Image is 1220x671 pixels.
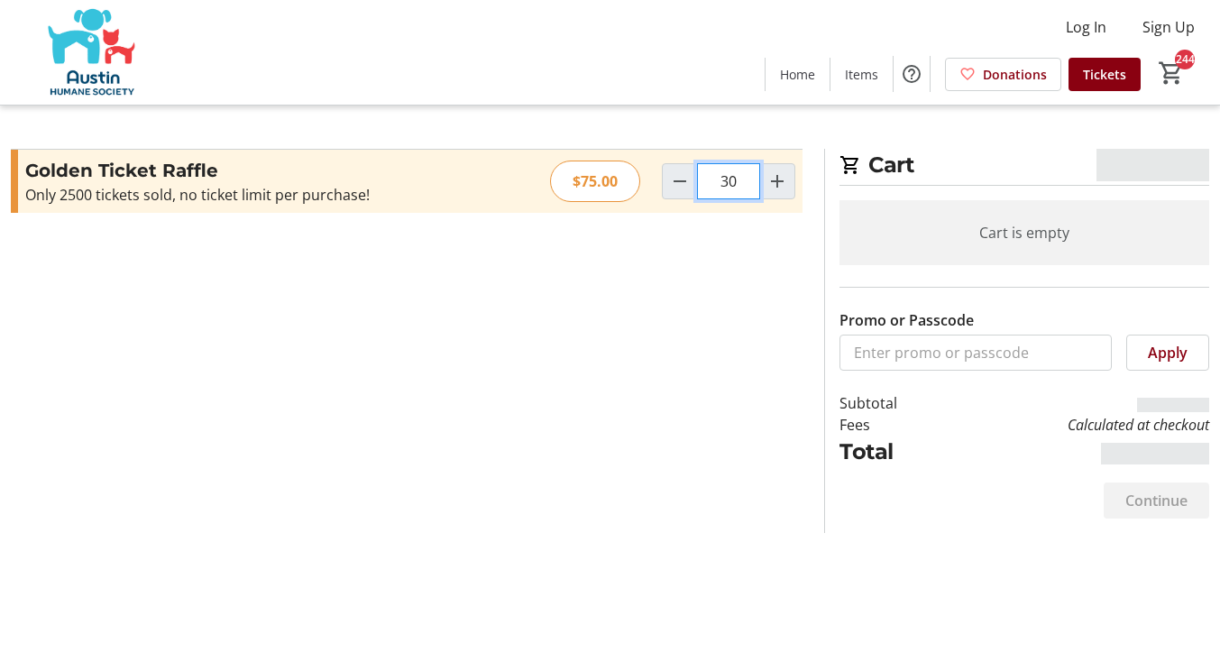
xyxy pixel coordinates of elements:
[947,414,1209,436] td: Calculated at checkout
[550,161,640,202] div: $75.00
[760,164,794,198] button: Increment by one
[983,65,1047,84] span: Donations
[1069,58,1141,91] a: Tickets
[839,414,947,436] td: Fees
[11,7,171,97] img: Austin Humane Society's Logo
[766,58,830,91] a: Home
[839,200,1209,265] div: Cart is empty
[839,309,974,331] label: Promo or Passcode
[697,163,760,199] input: Golden Ticket Raffle Quantity
[839,335,1112,371] input: Enter promo or passcode
[1096,149,1209,181] span: $18,300.00
[780,65,815,84] span: Home
[1051,13,1121,41] button: Log In
[1148,342,1188,363] span: Apply
[663,164,697,198] button: Decrement by one
[1126,335,1209,371] button: Apply
[25,157,419,184] h3: Golden Ticket Raffle
[25,184,419,206] div: Only 2500 tickets sold, no ticket limit per purchase!
[1128,13,1209,41] button: Sign Up
[1066,16,1106,38] span: Log In
[1142,16,1195,38] span: Sign Up
[945,58,1061,91] a: Donations
[1083,65,1126,84] span: Tickets
[1155,57,1188,89] button: Cart
[839,392,947,414] td: Subtotal
[830,58,893,91] a: Items
[839,436,947,468] td: Total
[845,65,878,84] span: Items
[839,149,1209,186] h2: Cart
[894,56,930,92] button: Help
